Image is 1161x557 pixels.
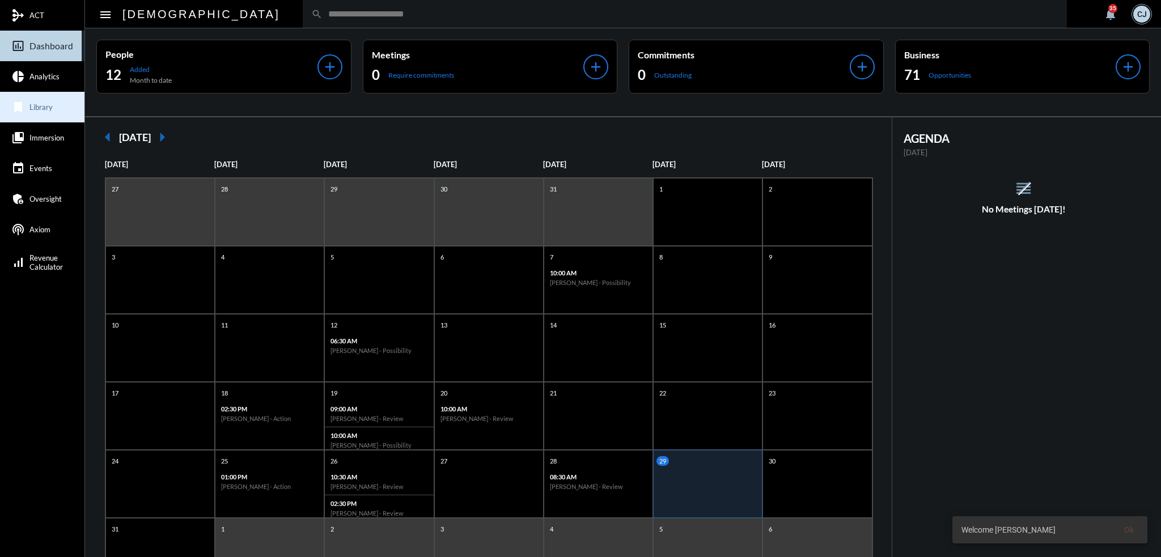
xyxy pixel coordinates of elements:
h2: 0 [372,66,380,84]
p: 02:30 PM [221,405,318,413]
mat-icon: add [1120,59,1136,75]
p: 11 [218,320,231,330]
p: 21 [547,388,560,398]
h6: [PERSON_NAME] - Review [330,483,427,490]
p: 18 [218,388,231,398]
span: Revenue Calculator [29,253,63,271]
p: Business [904,49,1116,60]
p: 15 [656,320,669,330]
mat-icon: admin_panel_settings [11,192,25,206]
div: 35 [1108,4,1117,13]
p: 17 [109,388,121,398]
p: Meetings [372,49,584,60]
mat-icon: insert_chart_outlined [11,39,25,53]
span: Oversight [29,194,62,203]
p: 31 [109,524,121,534]
span: Events [29,164,52,173]
span: Welcome [PERSON_NAME] [961,524,1056,535]
mat-icon: event [11,161,25,175]
h6: [PERSON_NAME] - Possibility [330,347,427,354]
p: 01:00 PM [221,473,318,481]
mat-icon: signal_cellular_alt [11,256,25,269]
p: [DATE] [214,160,324,169]
p: 1 [218,524,227,534]
p: 25 [218,456,231,466]
mat-icon: search [311,8,323,20]
p: 29 [656,456,669,466]
p: 1 [656,184,666,194]
p: 13 [438,320,450,330]
mat-icon: pie_chart [11,70,25,83]
h6: [PERSON_NAME] - Possibility [550,279,647,286]
mat-icon: bookmark [11,100,25,114]
div: CJ [1133,6,1150,23]
p: [DATE] [762,160,871,169]
p: 10:30 AM [330,473,427,481]
p: [DATE] [652,160,762,169]
p: 12 [328,320,340,330]
p: 10 [109,320,121,330]
p: [DATE] [434,160,543,169]
p: 19 [328,388,340,398]
p: [DATE] [324,160,433,169]
mat-icon: Side nav toggle icon [99,8,112,22]
button: Ok [1115,520,1143,540]
span: Ok [1124,525,1134,534]
p: 02:30 PM [330,500,427,507]
p: 27 [438,456,450,466]
p: Added [130,65,172,74]
p: 29 [328,184,340,194]
h2: 71 [904,66,920,84]
p: 8 [656,252,666,262]
p: Commitments [638,49,850,60]
p: 3 [438,524,447,534]
p: 28 [547,456,560,466]
h5: No Meetings [DATE]! [892,204,1156,214]
span: Immersion [29,133,64,142]
p: 26 [328,456,340,466]
h2: 0 [638,66,646,84]
span: Analytics [29,72,60,81]
p: 09:00 AM [330,405,427,413]
p: Month to date [130,76,172,84]
p: 23 [766,388,778,398]
p: 2 [766,184,775,194]
p: 24 [109,456,121,466]
mat-icon: reorder [1014,179,1033,198]
h6: [PERSON_NAME] - Review [550,483,647,490]
span: Axiom [29,225,50,234]
mat-icon: podcasts [11,223,25,236]
span: ACT [29,11,44,20]
p: 7 [547,252,556,262]
span: Dashboard [29,41,73,51]
p: Opportunities [929,71,971,79]
p: [DATE] [105,160,214,169]
p: 6 [766,524,775,534]
p: 4 [547,524,556,534]
p: 31 [547,184,560,194]
p: 30 [438,184,450,194]
mat-icon: add [588,59,604,75]
h2: [DATE] [119,131,151,143]
p: 9 [766,252,775,262]
p: [DATE] [543,160,652,169]
p: 6 [438,252,447,262]
mat-icon: mediation [11,8,25,22]
p: People [105,49,317,59]
h6: [PERSON_NAME] - Possibility [330,441,427,449]
h2: [DEMOGRAPHIC_DATA] [122,5,280,23]
span: Library [29,103,53,112]
h2: AGENDA [904,131,1145,145]
p: Outstanding [654,71,692,79]
p: 22 [656,388,669,398]
p: Require commitments [388,71,454,79]
mat-icon: add [322,59,338,75]
p: 4 [218,252,227,262]
mat-icon: arrow_left [96,126,119,148]
p: 10:00 AM [330,432,427,439]
h6: [PERSON_NAME] - Review [330,415,427,422]
p: [DATE] [904,148,1145,157]
p: 20 [438,388,450,398]
h6: [PERSON_NAME] - Review [440,415,537,422]
h2: 12 [105,66,121,84]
